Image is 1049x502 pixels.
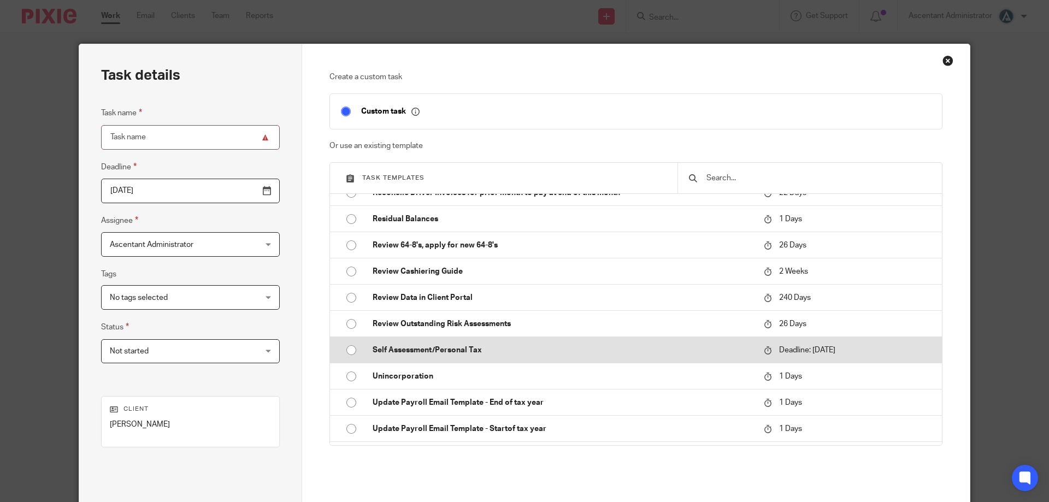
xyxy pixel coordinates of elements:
[101,269,116,280] label: Tags
[101,125,280,150] input: Task name
[779,425,802,433] span: 1 Days
[101,161,137,173] label: Deadline
[705,172,931,184] input: Search...
[373,371,753,382] p: Unincorporation
[373,397,753,408] p: Update Payroll Email Template - End of tax year
[329,140,943,151] p: Or use an existing template
[362,175,425,181] span: Task templates
[373,214,753,225] p: Residual Balances
[373,318,753,329] p: Review Outstanding Risk Assessments
[101,107,142,119] label: Task name
[779,241,806,249] span: 26 Days
[779,189,806,197] span: 22 Days
[110,347,149,355] span: Not started
[110,419,271,430] p: [PERSON_NAME]
[942,55,953,66] div: Close this dialog window
[101,321,129,333] label: Status
[779,399,802,406] span: 1 Days
[110,241,193,249] span: Ascentant Administrator
[110,294,168,302] span: No tags selected
[101,214,138,227] label: Assignee
[373,292,753,303] p: Review Data in Client Portal
[779,268,808,275] span: 2 Weeks
[329,72,943,82] p: Create a custom task
[373,240,753,251] p: Review 64-8's, apply for new 64-8's
[373,266,753,277] p: Review Cashiering Guide
[779,346,835,354] span: Deadline: [DATE]
[779,215,802,223] span: 1 Days
[779,373,802,380] span: 1 Days
[779,294,811,302] span: 240 Days
[101,66,180,85] h2: Task details
[373,423,753,434] p: Update Payroll Email Template - Startof tax year
[361,107,420,116] p: Custom task
[110,405,271,414] p: Client
[779,320,806,328] span: 26 Days
[373,345,753,356] p: Self Assessment/Personal Tax
[101,179,280,203] input: Pick a date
